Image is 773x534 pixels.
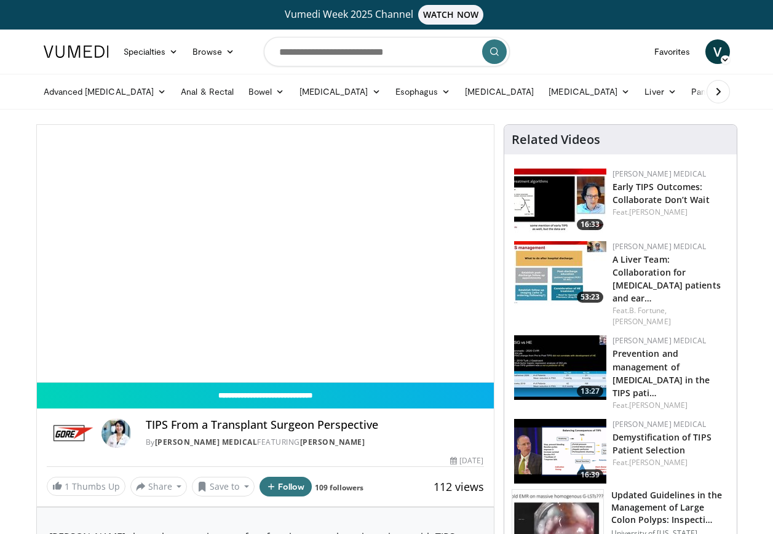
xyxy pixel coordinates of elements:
[612,419,707,429] a: [PERSON_NAME] Medical
[46,5,728,25] a: Vumedi Week 2025 ChannelWATCH NOW
[130,477,188,496] button: Share
[146,437,484,448] div: By FEATURING
[146,418,484,432] h4: TIPS From a Transplant Surgeon Perspective
[418,5,483,25] span: WATCH NOW
[629,305,667,316] a: B. Fortune,
[434,479,484,494] span: 112 views
[173,79,241,104] a: Anal & Rectal
[629,457,688,468] a: [PERSON_NAME]
[241,79,291,104] a: Bowel
[612,253,721,304] a: A Liver Team: Collaboration for [MEDICAL_DATA] patients and ear…
[612,169,707,179] a: [PERSON_NAME] Medical
[116,39,186,64] a: Specialties
[612,181,710,205] a: Early TIPS Outcomes: Collaborate Don’t Wait
[292,79,388,104] a: [MEDICAL_DATA]
[612,241,707,252] a: [PERSON_NAME] Medical
[577,219,603,230] span: 16:33
[705,39,730,64] a: V
[514,335,606,400] a: 13:27
[514,419,606,484] a: 16:39
[514,335,606,400] img: a0987f6a-beed-4d02-810c-72ec33704b96.150x105_q85_crop-smart_upscale.jpg
[514,169,606,233] a: 16:33
[264,37,510,66] input: Search topics, interventions
[185,39,242,64] a: Browse
[47,477,125,496] a: 1 Thumbs Up
[577,469,603,480] span: 16:39
[577,386,603,397] span: 13:27
[101,418,131,448] img: Avatar
[315,482,363,493] a: 109 followers
[612,400,727,411] div: Feat.
[37,125,494,383] video-js: Video Player
[514,241,606,306] img: 09101dbb-6c2e-43c2-a72b-8103a1c18b66.150x105_q85_crop-smart_upscale.jpg
[637,79,683,104] a: Liver
[514,241,606,306] a: 53:23
[612,457,727,468] div: Feat.
[514,419,606,484] img: fa42222a-6680-4563-ae36-341c7b569f95.png.150x105_q85_crop-smart_upscale.png
[629,400,688,410] a: [PERSON_NAME]
[300,437,365,447] a: [PERSON_NAME]
[514,169,606,233] img: 4f3888fc-aa63-4a87-805d-f18e233e5e49.150x105_q85_crop-smart_upscale.jpg
[612,207,727,218] div: Feat.
[458,79,541,104] a: [MEDICAL_DATA]
[388,79,458,104] a: Esophagus
[612,305,727,327] div: Feat.
[647,39,698,64] a: Favorites
[512,132,600,147] h4: Related Videos
[629,207,688,217] a: [PERSON_NAME]
[47,418,97,448] img: Gore Medical
[155,437,258,447] a: [PERSON_NAME] Medical
[65,480,69,492] span: 1
[450,455,483,466] div: [DATE]
[44,46,109,58] img: VuMedi Logo
[612,348,710,398] a: Prevention and management of [MEDICAL_DATA] in the TIPS pati…
[260,477,312,496] button: Follow
[577,292,603,303] span: 53:23
[192,477,255,496] button: Save to
[36,79,174,104] a: Advanced [MEDICAL_DATA]
[611,489,729,526] h3: Updated Guidelines in the Management of Large Colon Polyps: Inspecti…
[541,79,637,104] a: [MEDICAL_DATA]
[612,316,671,327] a: [PERSON_NAME]
[612,431,712,456] a: Demystification of TIPS Patient Selection
[612,335,707,346] a: [PERSON_NAME] Medical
